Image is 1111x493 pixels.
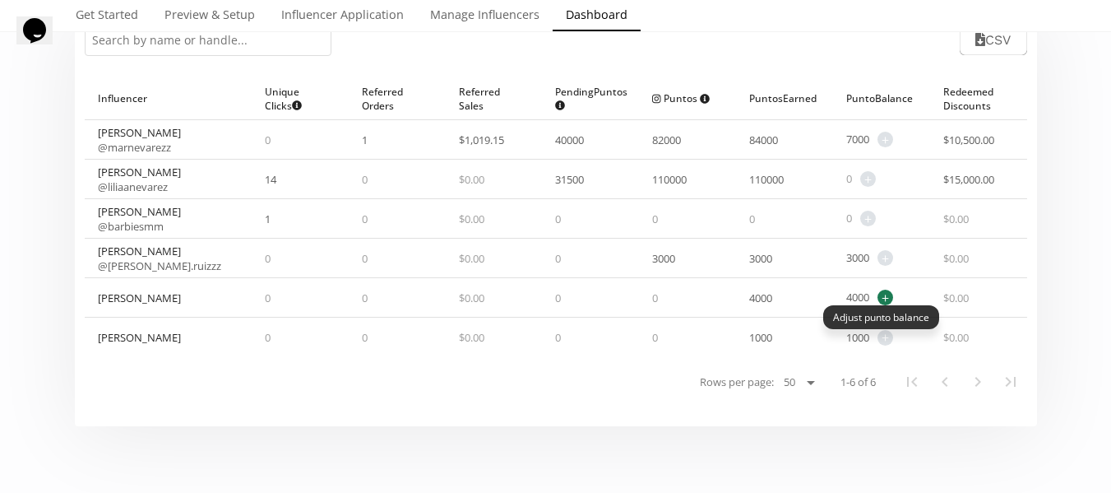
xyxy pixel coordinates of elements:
span: + [860,171,876,187]
span: $ 0.00 [943,212,969,226]
button: Last Page [994,365,1027,398]
span: + [877,330,893,346]
a: @[PERSON_NAME].ruizzz [98,258,221,273]
span: $ 0.00 [943,251,969,266]
span: 1000 [846,330,869,346]
span: 0 [265,251,271,266]
span: 0 [846,211,852,226]
span: 0 [555,212,561,226]
div: [PERSON_NAME] [98,204,181,234]
div: [PERSON_NAME] [98,125,181,155]
span: 0 [362,330,368,345]
span: 110000 [749,172,784,187]
button: CSV [960,25,1026,55]
span: $ 15,000.00 [943,172,994,187]
span: $ 0.00 [943,330,969,345]
span: 1 [362,133,368,147]
span: 0 [652,291,658,305]
span: $ 0.00 [459,212,484,226]
span: $ 0.00 [459,330,484,345]
span: 84000 [749,133,778,147]
span: 0 [555,251,561,266]
div: Referred Orders [362,77,433,119]
span: 110000 [652,172,687,187]
span: 0 [265,133,271,147]
div: [PERSON_NAME] [98,165,181,194]
div: Redeemed Discounts [943,77,1014,119]
div: Influencer [98,77,239,119]
span: 3000 [652,251,675,266]
span: $ 0.00 [459,251,484,266]
span: + [860,211,876,226]
span: 0 [265,291,271,305]
div: [PERSON_NAME] [98,244,221,273]
a: @marnevarezz [98,140,171,155]
span: Rows per page: [700,374,774,390]
span: 0 [362,291,368,305]
span: $ 10,500.00 [943,133,994,147]
span: 31500 [555,172,584,187]
span: 3000 [846,250,869,266]
span: 1 [265,212,271,226]
button: Previous Page [928,365,961,398]
span: 0 [555,330,561,345]
div: [PERSON_NAME] [98,330,181,345]
span: 7000 [846,132,869,147]
div: Referred Sales [459,77,530,119]
span: $ 0.00 [459,172,484,187]
span: 4000 [846,290,869,305]
span: 82000 [652,133,681,147]
span: 14 [265,172,276,187]
div: [PERSON_NAME] [98,291,181,305]
span: Puntos [652,91,710,105]
a: @liliaanevarez [98,179,168,194]
input: Search by name or handle... [85,25,331,56]
span: $ 0.00 [459,291,484,305]
span: 0 [846,171,852,187]
span: Unique Clicks [265,85,322,113]
button: Next Page [961,365,994,398]
span: 0 [265,330,271,345]
select: Rows per page: [777,373,821,393]
span: + [877,132,893,147]
span: 0 [652,212,658,226]
span: $ 0.00 [943,291,969,305]
a: @barbiesmm [98,219,164,234]
span: + [877,290,893,305]
span: 1000 [749,330,772,345]
span: 40000 [555,133,584,147]
button: First Page [896,365,928,398]
span: 0 [652,330,658,345]
span: 0 [555,291,561,305]
span: $ 1,019.15 [459,133,504,147]
span: 1-6 of 6 [840,374,876,390]
span: Pending Puntos [555,85,627,113]
span: 0 [362,172,368,187]
div: Puntos Earned [749,77,820,119]
span: 0 [749,212,755,226]
div: Adjust punto balance [823,305,939,329]
span: 0 [362,212,368,226]
span: 3000 [749,251,772,266]
span: 0 [362,251,368,266]
div: Punto Balance [846,77,917,119]
span: + [877,250,893,266]
iframe: chat widget [16,16,69,66]
span: 4000 [749,291,772,305]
